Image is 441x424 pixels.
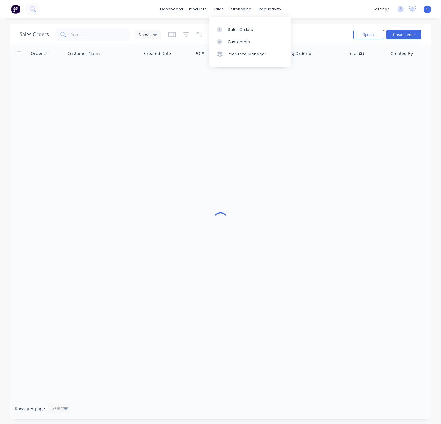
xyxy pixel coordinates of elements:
div: Total ($) [348,51,364,57]
h1: Sales Orders [20,32,49,37]
span: S [426,6,428,12]
button: Create order [386,30,421,39]
div: Sales Orders [228,27,253,32]
div: Select... [52,405,68,411]
div: Created Date [144,51,171,57]
button: Options [353,30,384,39]
img: Factory [11,5,20,14]
span: Views [139,31,151,38]
div: Order # [31,51,47,57]
a: Sales Orders [209,23,291,36]
div: Customer Name [67,51,101,57]
div: PO # [194,51,204,57]
div: Price Level Manager [228,51,266,57]
a: Customers [209,36,291,48]
div: sales [210,5,227,14]
div: Customers [228,39,250,45]
a: Price Level Manager [209,48,291,60]
div: products [186,5,210,14]
span: Rows per page [15,406,45,412]
div: Created By [390,51,413,57]
a: dashboard [157,5,186,14]
div: productivity [254,5,284,14]
input: Search... [71,28,131,41]
div: Accounting Order # [271,51,311,57]
div: settings [370,5,393,14]
div: purchasing [227,5,254,14]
